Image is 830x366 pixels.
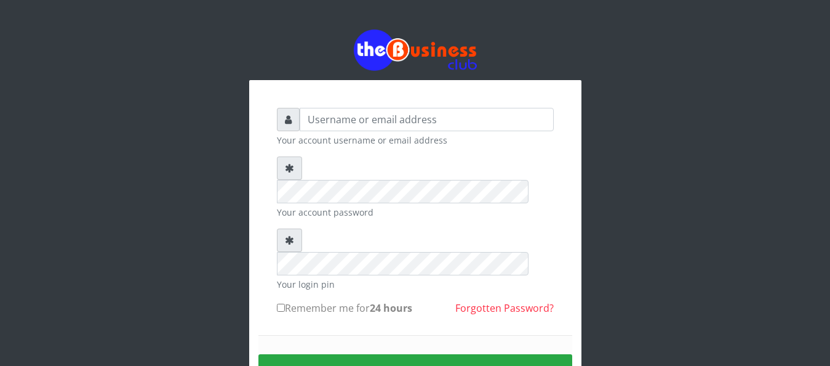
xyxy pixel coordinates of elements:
input: Username or email address [300,108,554,131]
input: Remember me for24 hours [277,304,285,312]
a: Forgotten Password? [455,301,554,315]
label: Remember me for [277,301,412,315]
small: Your login pin [277,278,554,291]
b: 24 hours [370,301,412,315]
small: Your account username or email address [277,134,554,147]
small: Your account password [277,206,554,219]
